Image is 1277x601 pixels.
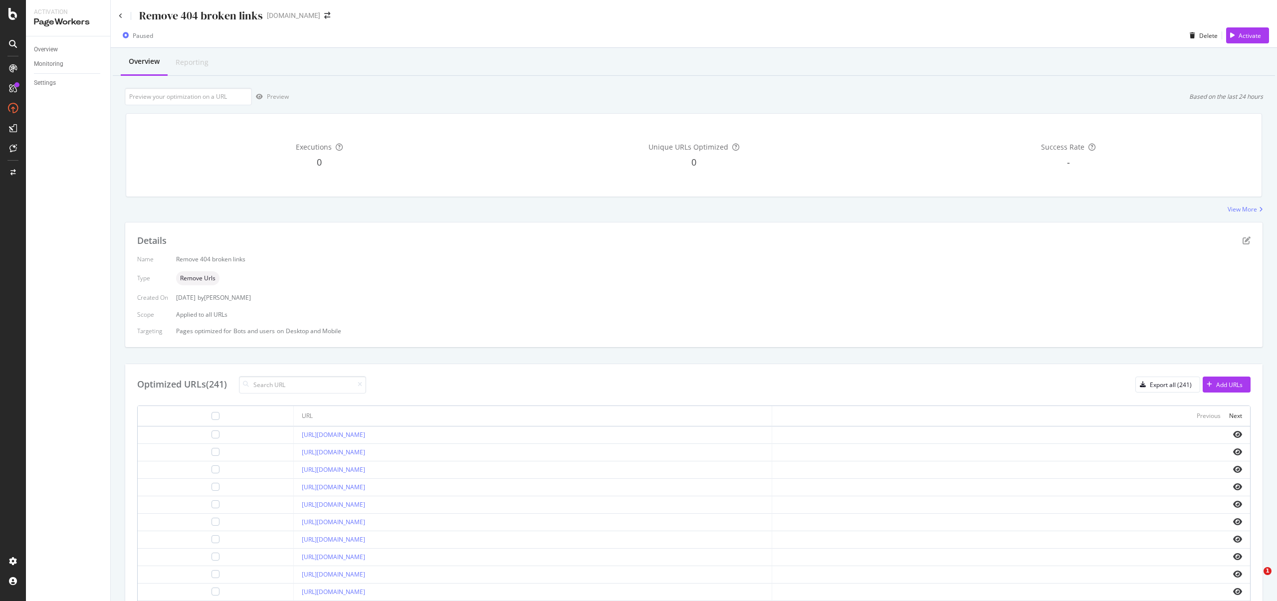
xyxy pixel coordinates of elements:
i: eye [1233,535,1242,543]
i: eye [1233,588,1242,596]
a: [URL][DOMAIN_NAME] [302,500,365,509]
div: Previous [1197,411,1221,420]
div: [DATE] [176,293,1251,302]
div: Type [137,274,168,282]
button: Export all (241) [1135,377,1200,393]
button: Add URLs [1203,377,1251,393]
a: [URL][DOMAIN_NAME] [302,465,365,474]
div: Name [137,255,168,263]
div: neutral label [176,271,219,285]
span: Remove Urls [180,275,215,281]
div: Pages optimized for on [176,327,1251,335]
i: eye [1233,483,1242,491]
button: Preview [252,89,289,105]
div: Based on the last 24 hours [1189,92,1263,101]
iframe: Intercom live chat [1243,567,1267,591]
div: Activate [1239,31,1261,40]
a: Monitoring [34,59,103,69]
div: Remove 404 broken links [139,8,263,23]
i: eye [1233,570,1242,578]
button: Previous [1197,410,1221,422]
i: eye [1233,518,1242,526]
a: [URL][DOMAIN_NAME] [302,430,365,439]
a: [URL][DOMAIN_NAME] [302,518,365,526]
div: Settings [34,78,56,88]
i: eye [1233,553,1242,561]
span: 0 [317,156,322,168]
div: Preview [267,92,289,101]
span: Success Rate [1041,142,1084,152]
div: Optimized URLs (241) [137,378,227,391]
a: [URL][DOMAIN_NAME] [302,483,365,491]
input: Preview your optimization on a URL [125,88,252,105]
div: Paused [133,31,153,40]
div: Activation [34,8,102,16]
div: Monitoring [34,59,63,69]
div: Targeting [137,327,168,335]
button: Next [1229,410,1242,422]
a: Click to go back [119,13,123,19]
div: Bots and users [233,327,275,335]
div: Remove 404 broken links [176,255,1251,263]
div: Next [1229,411,1242,420]
i: eye [1233,500,1242,508]
div: Created On [137,293,168,302]
div: Delete [1199,31,1218,40]
div: by [PERSON_NAME] [198,293,251,302]
a: View More [1228,205,1263,213]
div: Export all (241) [1150,381,1192,389]
span: Executions [296,142,332,152]
a: Settings [34,78,103,88]
div: PageWorkers [34,16,102,28]
a: [URL][DOMAIN_NAME] [302,570,365,579]
i: eye [1233,430,1242,438]
i: eye [1233,448,1242,456]
div: View More [1228,205,1257,213]
div: Applied to all URLs [137,255,1251,335]
div: Desktop and Mobile [286,327,341,335]
span: 0 [691,156,696,168]
div: pen-to-square [1243,236,1251,244]
button: Activate [1226,27,1269,43]
div: Add URLs [1216,381,1243,389]
div: [DOMAIN_NAME] [267,10,320,20]
div: Scope [137,310,168,319]
span: Unique URLs Optimized [648,142,728,152]
a: [URL][DOMAIN_NAME] [302,448,365,456]
div: Details [137,234,167,247]
div: URL [302,411,313,420]
div: Overview [34,44,58,55]
div: arrow-right-arrow-left [324,12,330,19]
i: eye [1233,465,1242,473]
a: [URL][DOMAIN_NAME] [302,553,365,561]
a: Overview [34,44,103,55]
input: Search URL [239,376,366,394]
div: Overview [129,56,160,66]
a: [URL][DOMAIN_NAME] [302,535,365,544]
button: Delete [1186,27,1218,43]
a: [URL][DOMAIN_NAME] [302,588,365,596]
span: 1 [1264,567,1272,575]
div: Reporting [176,57,209,67]
span: - [1067,156,1070,168]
